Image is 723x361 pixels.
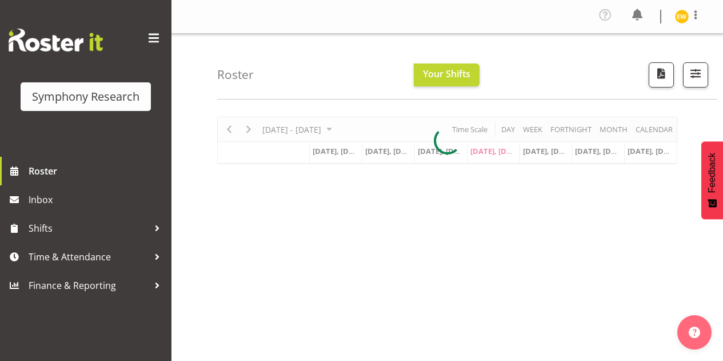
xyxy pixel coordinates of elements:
[9,29,103,51] img: Rosterit website logo
[701,141,723,219] button: Feedback - Show survey
[29,277,149,294] span: Finance & Reporting
[707,153,717,193] span: Feedback
[414,64,480,86] button: Your Shifts
[32,88,139,105] div: Symphony Research
[423,68,470,80] span: Your Shifts
[649,62,674,88] button: Download a PDF of the roster according to the set date range.
[689,327,700,338] img: help-xxl-2.png
[29,162,166,180] span: Roster
[683,62,708,88] button: Filter Shifts
[29,248,149,265] span: Time & Attendance
[29,220,149,237] span: Shifts
[675,10,689,23] img: enrica-walsh11863.jpg
[29,191,166,208] span: Inbox
[217,68,254,81] h4: Roster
